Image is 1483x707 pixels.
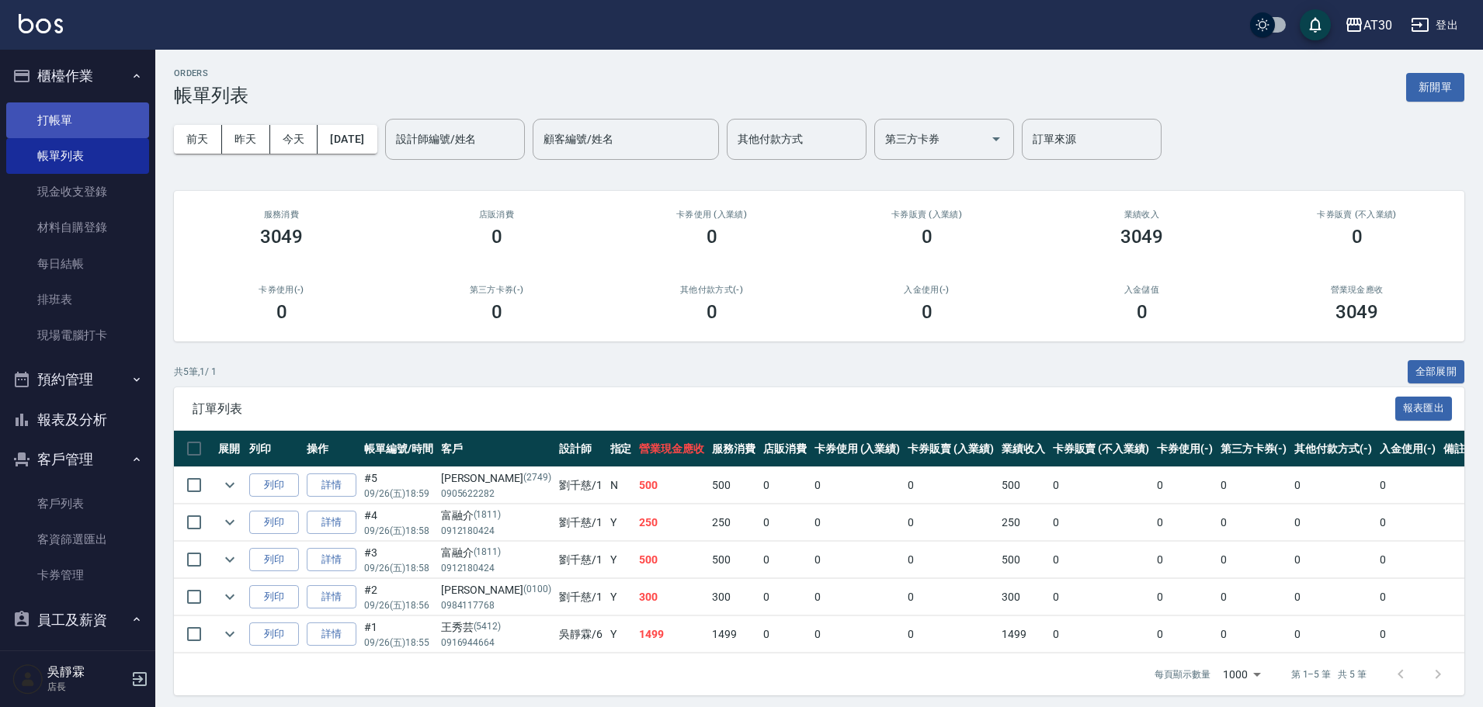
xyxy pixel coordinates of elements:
[708,431,759,467] th: 服務消費
[635,579,708,615] td: 300
[307,585,356,609] a: 詳情
[6,439,149,480] button: 客戶管理
[555,579,606,615] td: 劉千慈 /1
[635,616,708,653] td: 1499
[364,636,433,650] p: 09/26 (五) 18:55
[6,359,149,400] button: 預約管理
[441,545,551,561] div: 富融介
[904,542,998,578] td: 0
[811,542,905,578] td: 0
[441,487,551,501] p: 0905622282
[491,226,502,248] h3: 0
[904,467,998,504] td: 0
[811,431,905,467] th: 卡券使用 (入業績)
[1339,9,1398,41] button: AT30
[6,282,149,317] a: 排班表
[1363,16,1392,35] div: AT30
[904,616,998,653] td: 0
[555,431,606,467] th: 設計師
[1268,210,1446,220] h2: 卡券販賣 (不入業績)
[245,431,303,467] th: 列印
[635,504,708,541] td: 250
[360,467,437,504] td: #5
[708,579,759,615] td: 300
[6,174,149,210] a: 現金收支登錄
[193,401,1395,417] span: 訂單列表
[759,467,811,504] td: 0
[1217,431,1291,467] th: 第三方卡券(-)
[441,508,551,524] div: 富融介
[811,467,905,504] td: 0
[555,467,606,504] td: 劉千慈 /1
[708,467,759,504] td: 500
[307,548,356,572] a: 詳情
[635,431,708,467] th: 營業現金應收
[276,301,287,323] h3: 0
[1405,11,1464,40] button: 登出
[437,431,555,467] th: 客戶
[218,585,241,608] button: expand row
[218,511,241,534] button: expand row
[474,508,502,524] p: (1811)
[1155,667,1210,681] p: 每頁顯示數量
[904,431,998,467] th: 卡券販賣 (入業績)
[1335,301,1379,323] h3: 3049
[408,285,585,295] h2: 第三方卡券(-)
[523,582,551,598] p: (0100)
[1217,579,1291,615] td: 0
[307,511,356,535] a: 詳情
[606,467,636,504] td: N
[303,431,360,467] th: 操作
[1376,616,1440,653] td: 0
[1053,285,1231,295] h2: 入金儲值
[707,301,717,323] h3: 0
[222,125,270,154] button: 昨天
[318,125,377,154] button: [DATE]
[19,14,63,33] img: Logo
[606,616,636,653] td: Y
[1217,467,1291,504] td: 0
[364,524,433,538] p: 09/26 (五) 18:58
[1291,667,1367,681] p: 第 1–5 筆 共 5 筆
[1440,431,1469,467] th: 備註
[1376,579,1440,615] td: 0
[6,317,149,353] a: 現場電腦打卡
[47,680,127,694] p: 店長
[998,616,1049,653] td: 1499
[249,622,299,646] button: 列印
[408,210,585,220] h2: 店販消費
[474,619,502,636] p: (5412)
[1406,73,1464,102] button: 新開單
[441,561,551,575] p: 0912180424
[1406,79,1464,94] a: 新開單
[1217,542,1291,578] td: 0
[1408,360,1465,384] button: 全部展開
[1290,467,1376,504] td: 0
[998,431,1049,467] th: 業績收入
[364,598,433,612] p: 09/26 (五) 18:56
[249,511,299,535] button: 列印
[249,548,299,572] button: 列印
[555,504,606,541] td: 劉千慈 /1
[174,85,248,106] h3: 帳單列表
[1049,542,1153,578] td: 0
[922,226,933,248] h3: 0
[1376,431,1440,467] th: 入金使用(-)
[998,579,1049,615] td: 300
[606,504,636,541] td: Y
[360,504,437,541] td: #4
[1290,431,1376,467] th: 其他付款方式(-)
[811,504,905,541] td: 0
[998,467,1049,504] td: 500
[6,56,149,96] button: 櫃檯作業
[1120,226,1164,248] h3: 3049
[441,636,551,650] p: 0916944664
[364,561,433,575] p: 09/26 (五) 18:58
[708,616,759,653] td: 1499
[249,585,299,609] button: 列印
[174,365,217,379] p: 共 5 筆, 1 / 1
[6,557,149,593] a: 卡券管理
[1268,285,1446,295] h2: 營業現金應收
[441,582,551,598] div: [PERSON_NAME]
[307,473,356,497] a: 詳情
